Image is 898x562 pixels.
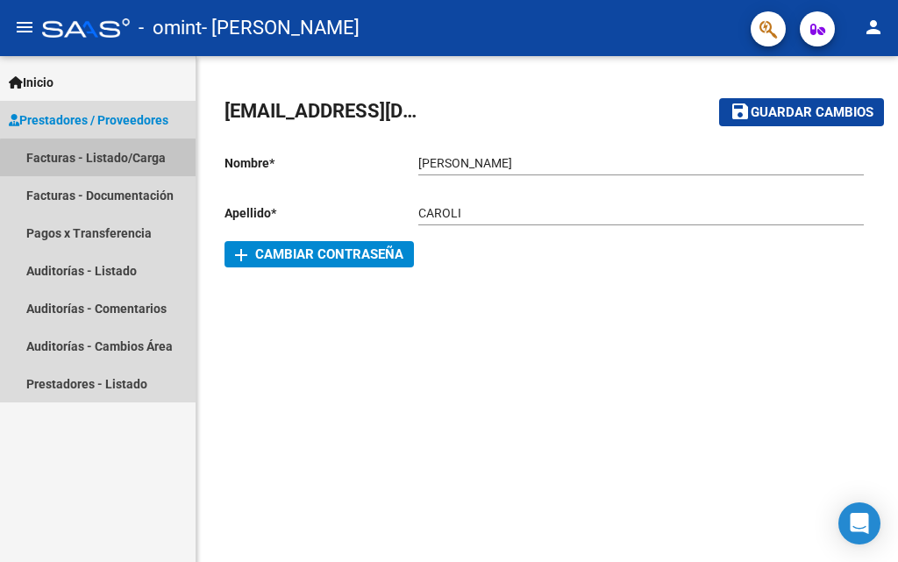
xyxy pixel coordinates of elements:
[202,9,360,47] span: - [PERSON_NAME]
[14,17,35,38] mat-icon: menu
[751,105,873,121] span: Guardar cambios
[863,17,884,38] mat-icon: person
[235,246,403,262] span: Cambiar Contraseña
[224,203,418,223] p: Apellido
[9,110,168,130] span: Prestadores / Proveedores
[224,153,418,173] p: Nombre
[224,241,414,267] button: Cambiar Contraseña
[9,73,53,92] span: Inicio
[719,98,884,125] button: Guardar cambios
[838,502,880,544] div: Open Intercom Messenger
[730,101,751,122] mat-icon: save
[139,9,202,47] span: - omint
[224,100,533,122] span: [EMAIL_ADDRESS][DOMAIN_NAME]
[231,245,252,266] mat-icon: add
